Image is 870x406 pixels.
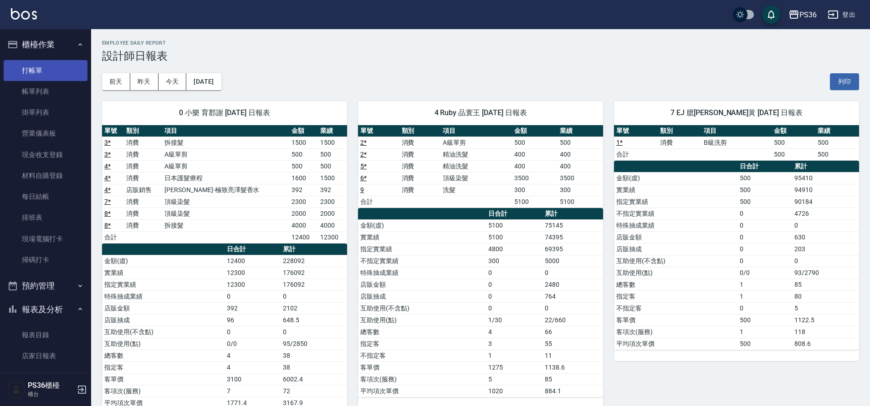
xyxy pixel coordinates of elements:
td: 400 [512,148,558,160]
td: 平均項次單價 [358,385,486,397]
td: 實業績 [102,267,225,279]
td: 85 [542,373,603,385]
td: 1122.5 [792,314,859,326]
td: 12400 [225,255,281,267]
td: 1/30 [486,314,542,326]
td: 0 [486,267,542,279]
table: a dense table [614,161,859,350]
h3: 設計師日報表 [102,50,859,62]
td: 3 [486,338,542,350]
td: 店販金額 [102,302,225,314]
td: 店販金額 [358,279,486,290]
td: 1020 [486,385,542,397]
th: 類別 [124,125,162,137]
td: 客單價 [358,361,486,373]
td: 300 [558,184,603,196]
td: 500 [772,137,815,148]
span: 7 EJ 臆[PERSON_NAME]黃 [DATE] 日報表 [625,108,848,117]
td: 總客數 [358,326,486,338]
td: 頂級染髮 [162,196,289,208]
td: 1 [737,290,792,302]
a: 現金收支登錄 [4,144,87,165]
th: 單號 [358,125,399,137]
td: 指定客 [614,290,737,302]
td: 店販金額 [614,231,737,243]
td: 消費 [399,137,441,148]
a: 材料自購登錄 [4,165,87,186]
button: [DATE] [186,73,221,90]
h5: PS36櫃檯 [28,381,74,390]
button: 今天 [159,73,187,90]
td: 69395 [542,243,603,255]
td: 6002.4 [281,373,347,385]
a: 互助日報表 [4,367,87,388]
th: 類別 [658,125,701,137]
td: 4000 [318,219,347,231]
td: 72 [281,385,347,397]
td: 店販抽成 [102,314,225,326]
td: 300 [486,255,542,267]
td: 消費 [124,219,162,231]
td: 0 [737,231,792,243]
button: 列印 [830,73,859,90]
th: 單號 [102,125,124,137]
td: 74395 [542,231,603,243]
a: 掃碼打卡 [4,249,87,270]
td: 金額(虛) [102,255,225,267]
td: 0 [737,208,792,219]
td: 合計 [102,231,124,243]
a: 9 [360,186,364,193]
td: 客單價 [614,314,737,326]
h2: Employee Daily Report [102,40,859,46]
td: 500 [737,184,792,196]
th: 業績 [558,125,603,137]
td: 96 [225,314,281,326]
table: a dense table [102,125,347,244]
th: 金額 [772,125,815,137]
td: 12300 [225,279,281,290]
td: 1275 [486,361,542,373]
td: [PERSON_NAME]-極致亮澤髮香水 [162,184,289,196]
td: 500 [815,137,859,148]
td: 精油洗髮 [440,148,512,160]
td: 500 [512,137,558,148]
td: 95/2850 [281,338,347,350]
td: 不指定客 [358,350,486,361]
td: 500 [737,172,792,184]
td: 客項次(服務) [614,326,737,338]
table: a dense table [358,208,603,397]
td: 日本護髮療程 [162,172,289,184]
td: 特殊抽成業績 [358,267,486,279]
td: 2000 [289,208,318,219]
td: 5 [486,373,542,385]
span: 0 小樂 育郡謝 [DATE] 日報表 [113,108,336,117]
td: 1500 [318,172,347,184]
th: 累計 [792,161,859,173]
td: 500 [737,196,792,208]
button: 櫃檯作業 [4,33,87,56]
td: 指定實業績 [358,243,486,255]
td: 合計 [614,148,658,160]
td: 764 [542,290,603,302]
td: 0 [486,302,542,314]
td: 75145 [542,219,603,231]
td: 消費 [124,148,162,160]
td: 互助使用(點) [614,267,737,279]
th: 累計 [281,244,347,255]
td: 客項次(服務) [102,385,225,397]
th: 項目 [701,125,772,137]
td: 指定客 [358,338,486,350]
td: 消費 [399,148,441,160]
td: 93/2790 [792,267,859,279]
td: 互助使用(點) [358,314,486,326]
td: 消費 [399,184,441,196]
td: 金額(虛) [358,219,486,231]
td: 0 [542,267,603,279]
td: 0 [792,219,859,231]
td: 互助使用(不含點) [358,302,486,314]
td: 203 [792,243,859,255]
td: 2300 [289,196,318,208]
td: 平均項次單價 [614,338,737,350]
td: 884.1 [542,385,603,397]
td: 0 [486,290,542,302]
